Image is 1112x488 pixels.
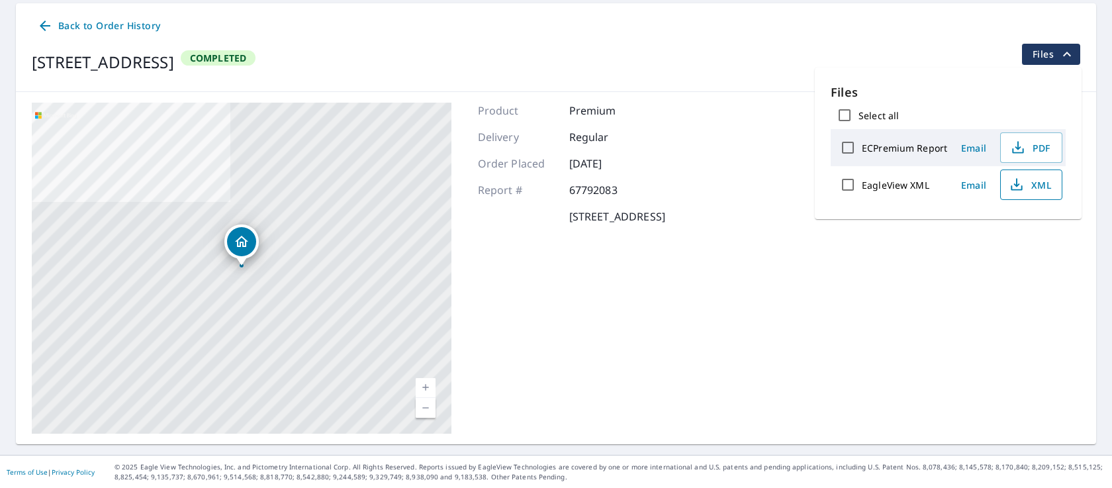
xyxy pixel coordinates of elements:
[952,175,995,195] button: Email
[1033,46,1075,62] span: Files
[862,179,929,191] label: EagleView XML
[115,462,1105,482] p: © 2025 Eagle View Technologies, Inc. and Pictometry International Corp. All Rights Reserved. Repo...
[32,50,174,74] div: [STREET_ADDRESS]
[478,129,557,145] p: Delivery
[1000,170,1062,200] button: XML
[416,378,436,398] a: Current Level 17, Zoom In
[1000,132,1062,163] button: PDF
[569,103,649,119] p: Premium
[7,467,48,477] a: Terms of Use
[958,179,990,191] span: Email
[569,182,649,198] p: 67792083
[52,467,95,477] a: Privacy Policy
[1009,140,1051,156] span: PDF
[1021,44,1080,65] button: filesDropdownBtn-67792083
[478,156,557,171] p: Order Placed
[569,129,649,145] p: Regular
[224,224,259,266] div: Dropped pin, building 1, Residential property, 429 Cayman Ct Laredo, TX 78045
[478,103,557,119] p: Product
[1009,177,1051,193] span: XML
[831,83,1066,101] p: Files
[862,142,947,154] label: ECPremium Report
[958,142,990,154] span: Email
[32,14,165,38] a: Back to Order History
[182,52,255,64] span: Completed
[569,156,649,171] p: [DATE]
[858,109,899,122] label: Select all
[7,468,95,476] p: |
[416,398,436,418] a: Current Level 17, Zoom Out
[952,138,995,158] button: Email
[478,182,557,198] p: Report #
[569,209,665,224] p: [STREET_ADDRESS]
[37,18,160,34] span: Back to Order History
